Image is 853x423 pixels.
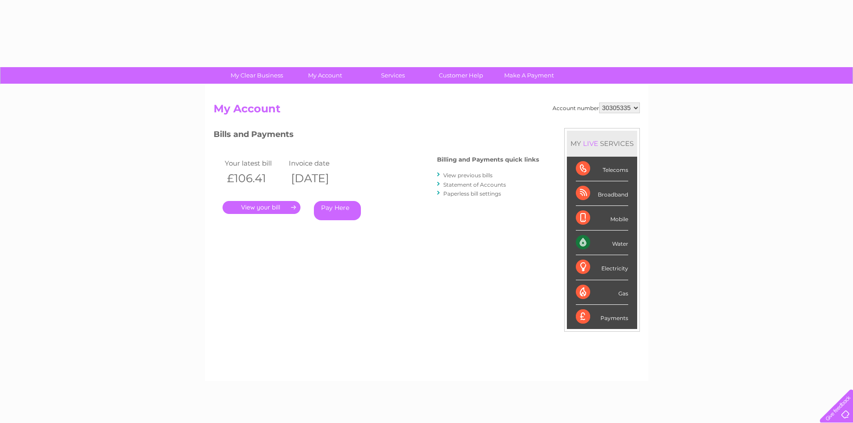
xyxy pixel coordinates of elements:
[576,231,628,255] div: Water
[424,67,498,84] a: Customer Help
[223,169,287,188] th: £106.41
[492,67,566,84] a: Make A Payment
[288,67,362,84] a: My Account
[443,172,493,179] a: View previous bills
[576,206,628,231] div: Mobile
[576,255,628,280] div: Electricity
[214,128,539,144] h3: Bills and Payments
[223,201,300,214] a: .
[581,139,600,148] div: LIVE
[443,181,506,188] a: Statement of Accounts
[443,190,501,197] a: Paperless bill settings
[287,169,351,188] th: [DATE]
[287,157,351,169] td: Invoice date
[576,157,628,181] div: Telecoms
[356,67,430,84] a: Services
[223,157,287,169] td: Your latest bill
[553,103,640,113] div: Account number
[576,181,628,206] div: Broadband
[437,156,539,163] h4: Billing and Payments quick links
[314,201,361,220] a: Pay Here
[220,67,294,84] a: My Clear Business
[567,131,637,156] div: MY SERVICES
[576,280,628,305] div: Gas
[576,305,628,329] div: Payments
[214,103,640,120] h2: My Account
